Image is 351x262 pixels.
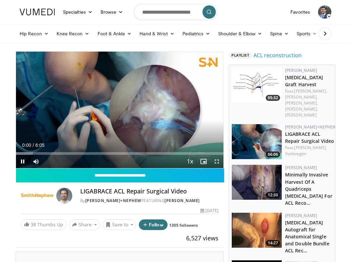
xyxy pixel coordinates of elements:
[266,27,292,40] a: Spine
[285,171,332,206] a: Minimally Invasive Harvest Of A Quadriceps [MEDICAL_DATA] For ACL Reco…
[169,222,198,228] a: 1305 followers
[285,94,318,100] a: [PERSON_NAME],
[134,4,217,20] input: Search topics, interventions
[214,27,266,40] a: Shoulder & Elbow
[80,188,218,195] h4: LIGABRACE ACL Repair Surgical Video
[183,155,197,168] button: Playback Rate
[94,27,136,40] a: Foot & Ankle
[165,198,200,203] a: [PERSON_NAME]
[253,51,302,59] a: ACL reconstruction
[16,27,53,40] a: Hip Recon
[59,5,97,19] a: Specialties
[285,219,329,254] a: [MEDICAL_DATA] Autograft for Anatomical Single and Double Bundle ACL Rec…
[232,124,282,159] img: 4677d53b-3fb6-4d41-b6b0-36edaa8048fb.150x105_q85_crop-smart_upscale.jpg
[285,100,318,106] a: [PERSON_NAME],
[285,145,326,156] a: [PERSON_NAME] Vonhoegen
[232,68,282,103] a: 05:32
[33,142,34,148] span: /
[139,219,168,230] button: Follow
[266,95,280,101] span: 05:32
[285,68,317,73] a: [PERSON_NAME]
[232,68,282,103] img: bb6d74a6-6ded-4ffa-8626-acfcf4fee43e.150x105_q85_crop-smart_upscale.jpg
[285,124,336,130] a: [PERSON_NAME]+Nephew
[294,88,327,94] a: [PERSON_NAME],
[31,221,36,228] span: 38
[21,188,54,204] img: Smith+Nephew
[232,213,282,248] img: 281064_0003_1.png.150x105_q85_crop-smart_upscale.jpg
[232,165,282,200] img: FZUcRHgrY5h1eNdH4xMDoxOjA4MTsiGN.150x105_q85_crop-smart_upscale.jpg
[16,152,223,155] div: Progress Bar
[286,5,314,19] a: Favorites
[266,240,280,246] span: 14:27
[285,112,317,118] a: [PERSON_NAME]
[285,88,332,118] div: Feat.
[136,27,178,40] a: Hand & Wrist
[232,124,282,159] a: 06:06
[16,155,29,168] button: Pause
[232,165,282,200] a: 12:30
[97,5,127,19] a: Browse
[232,213,282,248] a: 14:27
[16,52,223,168] video-js: Video Player
[85,198,142,203] a: [PERSON_NAME]+Nephew
[229,52,252,59] span: Playlist
[197,155,210,168] button: Enable picture-in-picture mode
[318,5,331,19] img: Avatar
[22,142,31,148] span: 0:00
[53,27,94,40] a: Knee Recon
[200,208,218,214] div: [DATE]
[186,234,218,242] span: 6,527 views
[285,145,336,157] div: Feat.
[210,155,223,168] button: Fullscreen
[80,198,218,204] div: By FEATURING
[178,27,214,40] a: Pediatrics
[285,106,318,112] a: [PERSON_NAME],
[285,74,323,88] a: [MEDICAL_DATA] Graft Harvest
[293,27,321,40] a: Sports
[266,151,280,157] span: 06:06
[285,213,317,218] a: [PERSON_NAME]
[20,9,55,15] img: VuMedi Logo
[35,142,44,148] span: 6:05
[69,219,100,230] button: Share
[285,165,317,170] a: [PERSON_NAME]
[29,155,43,168] button: Mute
[21,219,66,230] a: 38 Thumbs Up
[266,192,280,198] span: 12:30
[285,131,334,144] a: LIGABRACE ACL Repair Surgical Video
[103,219,137,230] button: Save to
[56,188,72,204] img: Avatar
